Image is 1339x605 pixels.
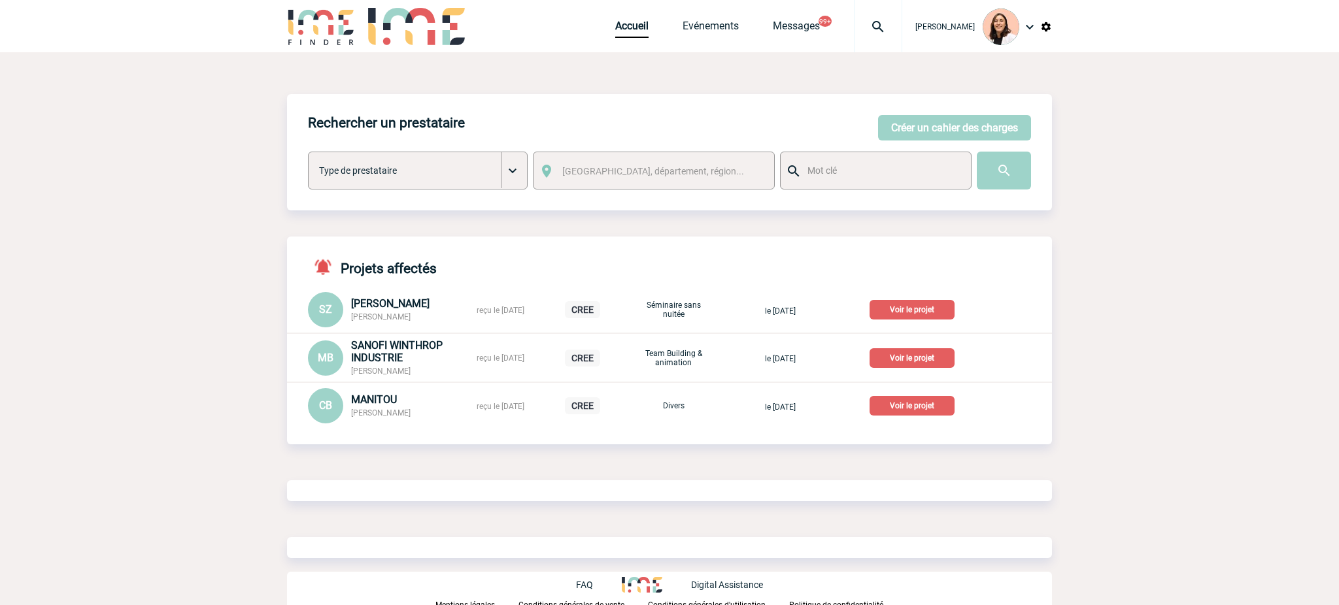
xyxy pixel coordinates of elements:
span: [GEOGRAPHIC_DATA], département, région... [562,166,744,176]
img: http://www.idealmeetingsevents.fr/ [622,577,662,593]
p: Divers [641,401,706,410]
img: notifications-active-24-px-r.png [313,257,341,276]
a: FAQ [576,578,622,590]
a: Voir le projet [870,399,960,411]
a: Voir le projet [870,351,960,363]
img: 129834-0.png [983,8,1019,45]
span: SANOFI WINTHROP INDUSTRIE [351,339,443,364]
span: SZ [319,303,332,316]
p: CREE [565,301,600,318]
a: Messages [773,20,820,38]
input: Submit [977,152,1031,189]
p: Voir le projet [870,300,955,319]
a: Evénements [683,20,739,38]
p: CREE [565,350,600,367]
span: [PERSON_NAME] [351,312,411,321]
span: reçu le [DATE] [477,402,524,411]
a: Accueil [615,20,649,38]
span: [PERSON_NAME] [351,297,430,310]
span: MANITOU [351,393,397,406]
a: Voir le projet [870,302,960,315]
p: Voir le projet [870,348,955,368]
h4: Rechercher un prestataire [308,115,465,131]
span: [PERSON_NAME] [915,22,975,31]
p: CREE [565,397,600,414]
span: reçu le [DATE] [477,353,524,363]
p: Digital Assistance [691,580,763,590]
span: le [DATE] [765,402,796,412]
span: MB [318,352,333,364]
input: Mot clé [804,162,959,179]
p: Voir le projet [870,396,955,416]
img: IME-Finder [287,8,355,45]
button: 99+ [819,16,832,27]
span: [PERSON_NAME] [351,367,411,376]
p: FAQ [576,580,593,590]
span: le [DATE] [765,354,796,363]
span: [PERSON_NAME] [351,408,411,417]
h4: Projets affectés [308,257,437,276]
span: CB [319,399,332,412]
p: Séminaire sans nuitée [641,301,706,319]
span: le [DATE] [765,306,796,316]
span: reçu le [DATE] [477,306,524,315]
p: Team Building & animation [641,349,706,367]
